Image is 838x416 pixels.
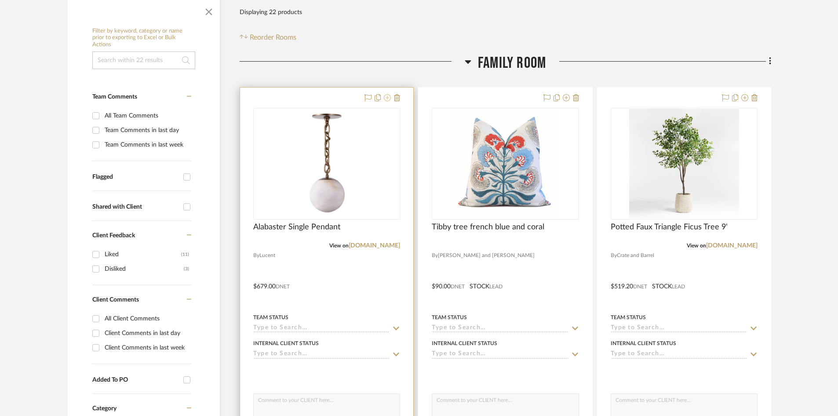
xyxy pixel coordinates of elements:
[611,251,617,260] span: By
[92,203,179,211] div: Shared with Client
[254,108,400,219] div: 0
[611,108,757,219] div: 0
[92,173,179,181] div: Flagged
[105,123,189,137] div: Team Comments in last day
[611,324,747,333] input: Type to Search…
[105,326,189,340] div: Client Comments in last day
[349,243,400,249] a: [DOMAIN_NAME]
[432,324,568,333] input: Type to Search…
[200,1,218,19] button: Close
[92,52,195,69] input: Search within 22 results
[611,339,676,347] div: Internal Client Status
[253,339,319,347] div: Internal Client Status
[257,109,397,219] img: Alabaster Single Pendant
[92,232,135,239] span: Client Feedback
[181,247,189,261] div: (11)
[92,28,195,48] h6: Filter by keyword, category or name prior to exporting to Excel or Bulk Actions
[184,262,189,276] div: (3)
[687,243,706,248] span: View on
[432,108,578,219] div: 0
[253,313,288,321] div: Team Status
[478,54,546,73] span: Family Room
[432,313,467,321] div: Team Status
[611,222,728,232] span: Potted Faux Triangle Ficus Tree 9'
[105,312,189,326] div: All Client Comments
[105,138,189,152] div: Team Comments in last week
[629,109,739,219] img: Potted Faux Triangle Ficus Tree 9'
[253,324,390,333] input: Type to Search…
[329,243,349,248] span: View on
[432,251,438,260] span: By
[450,109,560,219] img: Tibby tree french blue and coral
[92,376,179,384] div: Added To PO
[105,341,189,355] div: Client Comments in last week
[611,350,747,359] input: Type to Search…
[253,251,259,260] span: By
[92,297,139,303] span: Client Comments
[432,339,497,347] div: Internal Client Status
[432,350,568,359] input: Type to Search…
[617,251,654,260] span: Crate and Barrel
[105,109,189,123] div: All Team Comments
[253,222,340,232] span: Alabaster Single Pendant
[92,405,117,412] span: Category
[432,222,544,232] span: Tibby tree french blue and coral
[105,247,181,261] div: Liked
[259,251,275,260] span: Lucent
[105,262,184,276] div: Disliked
[92,94,137,100] span: Team Comments
[706,243,758,249] a: [DOMAIN_NAME]
[438,251,535,260] span: [PERSON_NAME] and [PERSON_NAME]
[240,32,296,43] button: Reorder Rooms
[611,313,646,321] div: Team Status
[240,4,302,21] div: Displaying 22 products
[253,350,390,359] input: Type to Search…
[250,32,296,43] span: Reorder Rooms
